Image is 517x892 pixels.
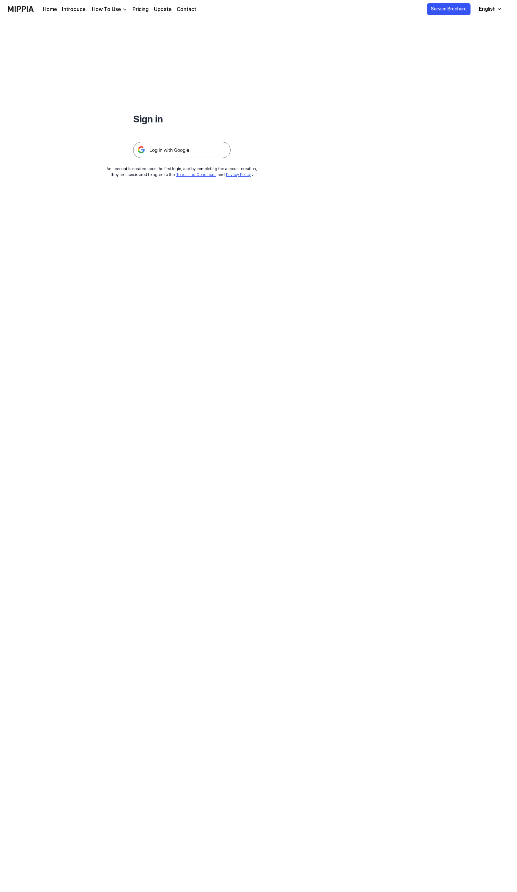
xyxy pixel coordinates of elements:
a: Contact [177,6,196,13]
a: Pricing [132,6,149,13]
div: English [478,5,497,13]
a: Home [43,6,57,13]
div: How To Use [91,6,122,13]
a: Terms and Conditions [176,172,216,177]
a: Privacy Policy [226,172,251,177]
div: An account is created upon the first login, and by completing the account creation, they are cons... [107,166,257,178]
button: How To Use [91,6,127,13]
button: Service Brochure [427,3,471,15]
img: down [122,7,127,12]
a: Introduce [62,6,85,13]
h1: Sign in [133,112,231,126]
a: Update [154,6,171,13]
img: 구글 로그인 버튼 [133,142,231,158]
button: English [474,3,506,16]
